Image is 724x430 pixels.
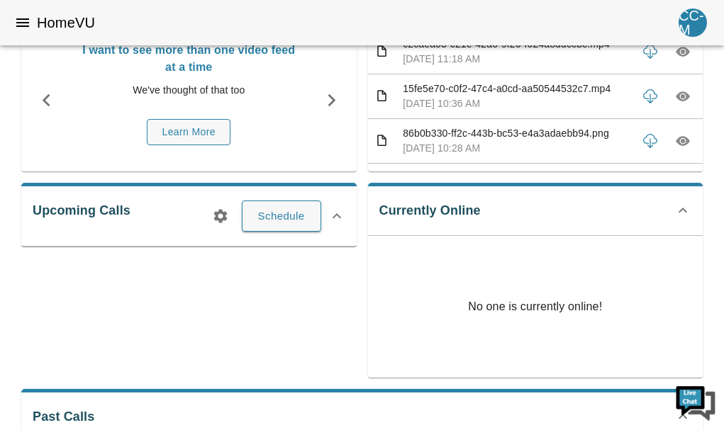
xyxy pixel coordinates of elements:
[79,83,299,98] p: We've thought of that too
[403,96,630,111] p: [DATE] 10:36 AM
[233,7,267,41] div: Minimize live chat window
[74,74,238,93] div: Chat with us now
[674,380,717,423] img: Chat Widget
[403,81,630,96] p: 15fe5e70-c0f2-47c4-a0cd-aa50544532c7.mp4
[403,126,630,141] p: 86b0b330-ff2c-443b-bc53-e4a3adaebb94.png
[403,171,630,186] p: 656c57b7-056a-48df-8b85-ff5d896deda3.mp4
[679,9,707,37] div: CC-M
[9,9,37,37] button: menu
[7,283,270,332] textarea: Type your message and hit 'Enter'
[82,126,196,269] span: We're online!
[403,141,630,156] p: [DATE] 10:28 AM
[242,200,321,232] button: Schedule
[24,66,60,101] img: d_736959983_company_1615157101543_736959983
[468,236,602,378] p: No one is currently online!
[147,119,230,145] button: Learn More
[79,42,299,76] p: I want to see more than one video feed at a time
[403,52,630,67] p: [DATE] 11:18 AM
[37,11,95,34] h6: HomeVU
